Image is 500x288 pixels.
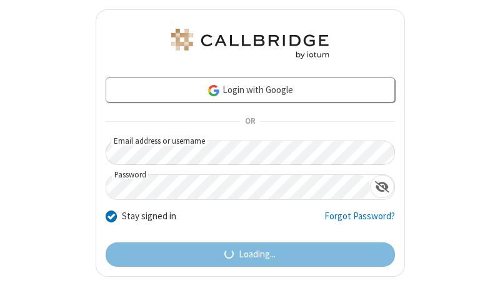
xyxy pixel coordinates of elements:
img: google-icon.png [207,84,221,97]
span: Loading... [239,247,276,262]
a: Login with Google [106,77,395,102]
input: Email address or username [106,141,395,165]
label: Stay signed in [122,209,176,224]
a: Forgot Password? [324,209,395,233]
div: Show password [370,175,394,198]
button: Loading... [106,242,395,267]
iframe: Chat [469,256,491,279]
span: OR [240,113,260,131]
img: Astra [169,29,331,59]
input: Password [106,175,370,199]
